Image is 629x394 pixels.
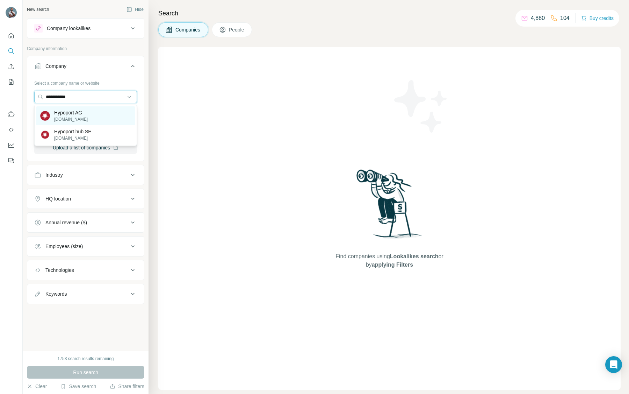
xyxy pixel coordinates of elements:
[581,13,614,23] button: Buy credits
[27,190,144,207] button: HQ location
[6,139,17,152] button: Dashboard
[27,238,144,255] button: Employees (size)
[58,356,114,362] div: 1753 search results remaining
[353,168,426,246] img: Surfe Illustration - Woman searching with binoculars
[45,267,74,274] div: Technologies
[34,77,137,86] div: Select a company name or website
[6,45,17,57] button: Search
[229,26,245,33] span: People
[6,124,17,136] button: Use Surfe API
[34,141,137,154] button: Upload a list of companies
[390,75,453,138] img: Surfe Illustration - Stars
[27,383,47,390] button: Clear
[54,116,88,122] p: [DOMAIN_NAME]
[605,356,622,373] div: Open Intercom Messenger
[531,14,545,22] p: 4,880
[6,154,17,167] button: Feedback
[45,195,71,202] div: HQ location
[27,286,144,302] button: Keywords
[27,58,144,77] button: Company
[390,253,439,259] span: Lookalikes search
[27,45,144,52] p: Company information
[27,6,49,13] div: New search
[47,25,91,32] div: Company lookalikes
[560,14,570,22] p: 104
[45,219,87,226] div: Annual revenue ($)
[122,4,149,15] button: Hide
[40,111,50,121] img: Hypoport AG
[6,60,17,73] button: Enrich CSV
[54,135,92,141] p: [DOMAIN_NAME]
[45,243,83,250] div: Employees (size)
[158,8,621,18] h4: Search
[6,76,17,88] button: My lists
[6,108,17,121] button: Use Surfe on LinkedIn
[60,383,96,390] button: Save search
[40,130,50,140] img: Hypoport hub SE
[6,29,17,42] button: Quick start
[175,26,201,33] span: Companies
[27,20,144,37] button: Company lookalikes
[110,383,144,390] button: Share filters
[54,109,88,116] p: Hypoport AG
[27,214,144,231] button: Annual revenue ($)
[54,128,92,135] p: Hypoport hub SE
[6,7,17,18] img: Avatar
[372,262,413,268] span: applying Filters
[45,171,63,178] div: Industry
[27,167,144,183] button: Industry
[27,262,144,279] button: Technologies
[45,63,66,70] div: Company
[333,252,445,269] span: Find companies using or by
[45,290,67,297] div: Keywords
